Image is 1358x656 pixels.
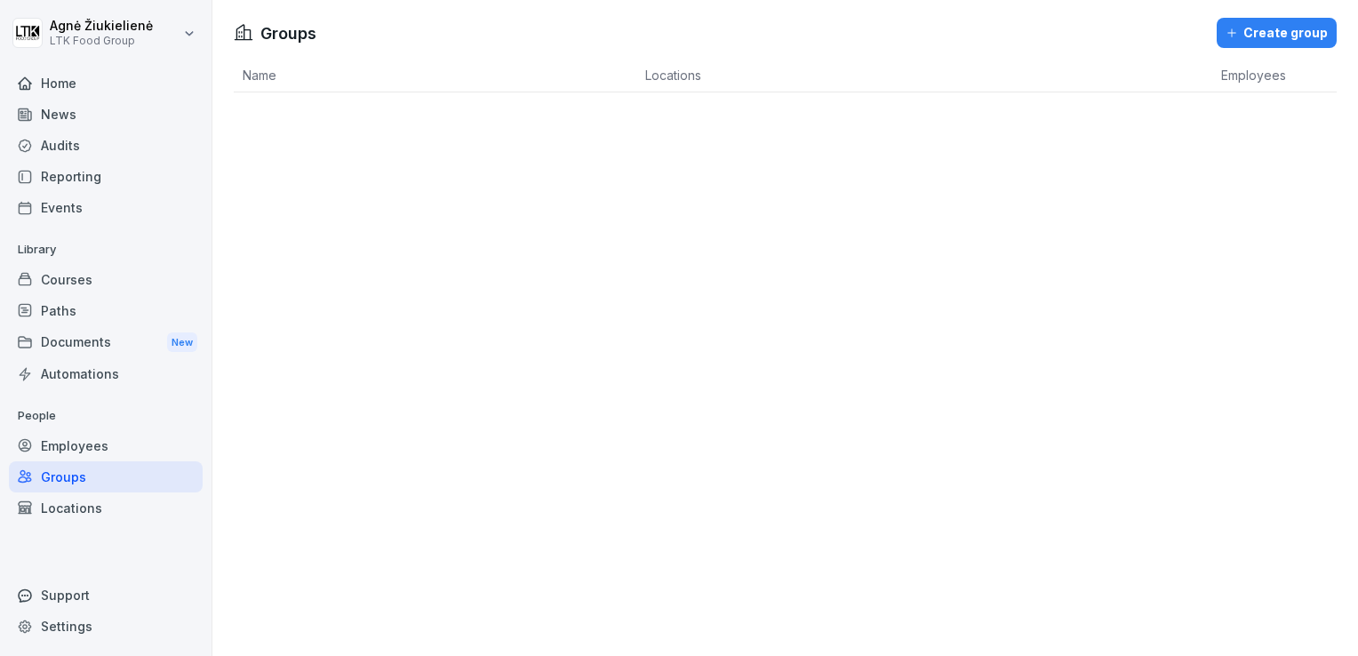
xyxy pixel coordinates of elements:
p: LTK Food Group [50,35,153,47]
a: Events [9,192,203,223]
a: Audits [9,130,203,161]
a: Reporting [9,161,203,192]
p: Agnė Žiukielienė [50,19,153,34]
a: DocumentsNew [9,326,203,359]
div: Documents [9,326,203,359]
th: Locations [636,59,1212,92]
a: News [9,99,203,130]
a: Paths [9,295,203,326]
a: Locations [9,492,203,524]
a: Courses [9,264,203,295]
div: Create group [1226,23,1328,43]
th: Employees [1212,59,1337,92]
div: New [167,332,197,353]
button: Create group [1217,18,1337,48]
div: Support [9,580,203,611]
a: Home [9,68,203,99]
p: Library [9,236,203,264]
a: Groups [9,461,203,492]
p: People [9,402,203,430]
a: Automations [9,358,203,389]
a: Employees [9,430,203,461]
th: Name [234,59,636,92]
h1: Groups [260,21,316,45]
a: Settings [9,611,203,642]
